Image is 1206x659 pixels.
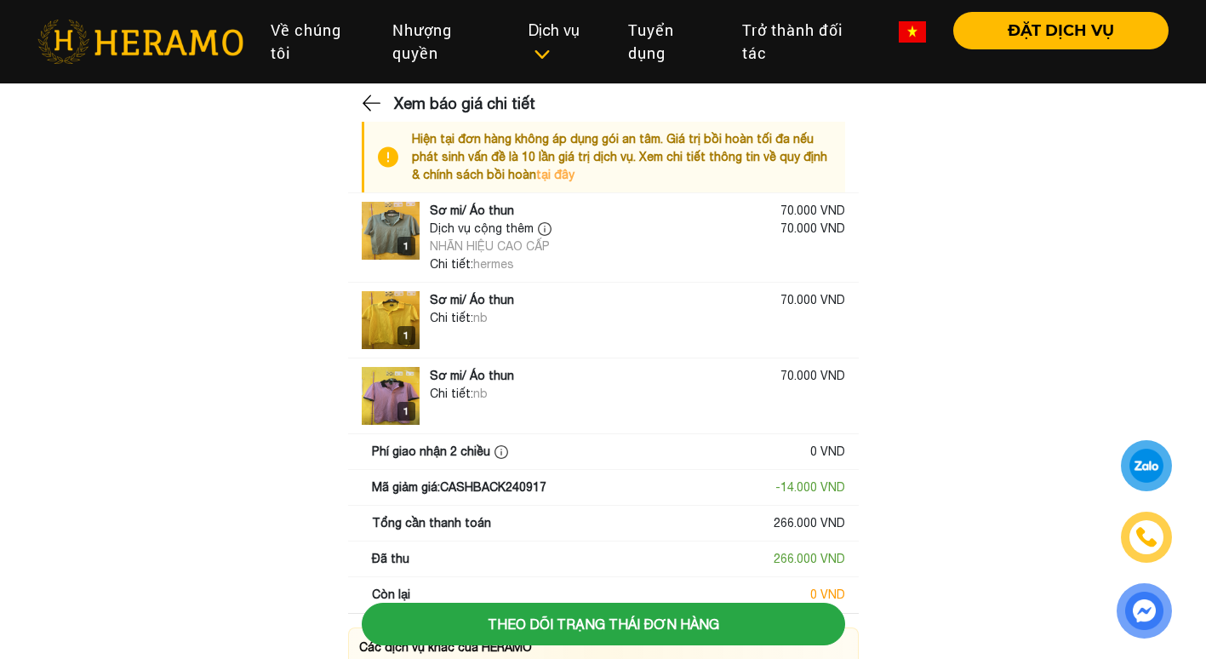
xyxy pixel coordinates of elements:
div: 0 VND [810,586,845,604]
div: 70.000 VND [780,202,845,220]
div: Còn lại [372,586,410,604]
span: Chi tiết: [430,387,473,400]
div: NHÃN HIỆU CAO CẤP [430,238,556,255]
a: Nhượng quyền [379,12,515,72]
img: logo [362,291,420,349]
a: phone-icon [1123,513,1169,560]
img: phone-icon [1135,526,1158,548]
a: tại đây [536,168,574,181]
div: Sơ mi/ Áo thun [430,291,514,309]
img: logo [362,202,420,260]
a: Trở thành đối tác [729,12,885,72]
a: Tuyển dụng [614,12,729,72]
div: 70.000 VND [780,367,845,385]
div: Tổng cần thanh toán [372,514,491,532]
img: logo [362,367,420,425]
div: Sơ mi/ Áo thun [430,367,514,385]
div: Mã giảm giá: CASHBACK240917 [372,478,546,496]
span: nb [473,311,488,324]
button: ĐẶT DỊCH VỤ [953,12,1169,49]
button: Theo dõi trạng thái đơn hàng [362,603,845,645]
div: Phí giao nhận 2 chiều [372,443,512,461]
img: info [494,445,508,459]
span: Chi tiết: [430,257,473,271]
div: 0 VND [810,443,845,461]
img: heramo-logo.png [37,20,243,64]
a: Về chúng tôi [257,12,379,72]
span: Chi tiết: [430,311,473,324]
img: vn-flag.png [899,21,926,43]
img: info [378,130,412,184]
div: 266.000 VND [774,514,845,532]
div: Dịch vụ [529,19,601,65]
span: Hiện tại đơn hàng không áp dụng gói an tâm. Giá trị bồi hoàn tối đa nếu phát sinh vấn đề là 10 lầ... [412,132,827,181]
div: 1 [397,237,415,255]
div: 1 [397,326,415,345]
img: back [362,90,384,116]
span: nb [473,387,488,400]
div: 70.000 VND [780,220,845,255]
div: 1 [397,402,415,421]
img: subToggleIcon [533,46,551,63]
div: - 14.000 VND [775,478,845,496]
h3: Xem báo giá chi tiết [394,83,535,125]
div: Đã thu [372,550,409,568]
div: 266.000 VND [774,550,845,568]
div: Sơ mi/ Áo thun [430,202,514,220]
div: 70.000 VND [780,291,845,309]
img: info [538,222,552,236]
a: ĐẶT DỊCH VỤ [940,23,1169,38]
span: hermes [473,257,514,271]
div: Dịch vụ cộng thêm [430,220,556,238]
